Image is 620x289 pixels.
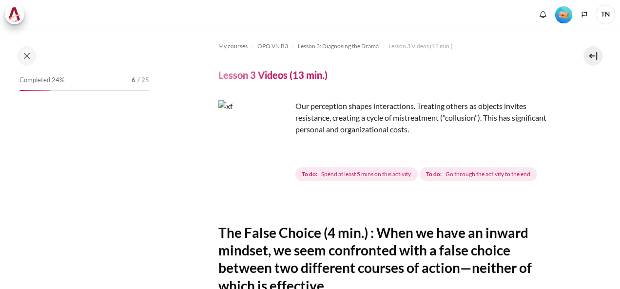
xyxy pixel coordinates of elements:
[596,5,615,24] a: User menu
[19,90,51,91] div: 24%
[218,100,551,135] p: Our perception shapes interactions. Treating others as objects invites resistance, creating a cyc...
[577,7,592,22] button: Languages
[298,42,379,51] span: Lesson 3: Diagnosing the Drama
[596,5,615,24] span: TN
[257,40,288,52] a: OPO VN B3
[218,100,291,173] img: xf
[19,75,64,85] span: Completed 24%
[257,42,288,51] span: OPO VN B3
[388,42,453,51] span: Lesson 3 Videos (13 min.)
[8,7,21,22] img: Architeck
[536,7,550,22] div: Show notification window with no new notifications
[218,38,551,54] nav: Navigation bar
[295,165,539,183] div: Completion requirements for Lesson 3 Videos (13 min.)
[137,75,149,85] span: / 25
[302,170,317,179] strong: To do:
[5,5,29,24] a: Architeck Architeck
[218,42,248,51] span: My courses
[321,170,411,179] span: Spend at least 5 mins on this activity
[446,170,530,179] span: Go through the activity to the end
[218,40,248,52] a: My courses
[388,40,453,52] a: Lesson 3 Videos (13 min.)
[426,170,442,179] strong: To do:
[551,5,576,23] a: Level #1
[555,5,572,23] div: Level #1
[218,69,328,81] h4: Lesson 3 Videos (13 min.)
[298,40,379,52] a: Lesson 3: Diagnosing the Drama
[555,6,572,23] img: Level #1
[132,75,136,85] span: 6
